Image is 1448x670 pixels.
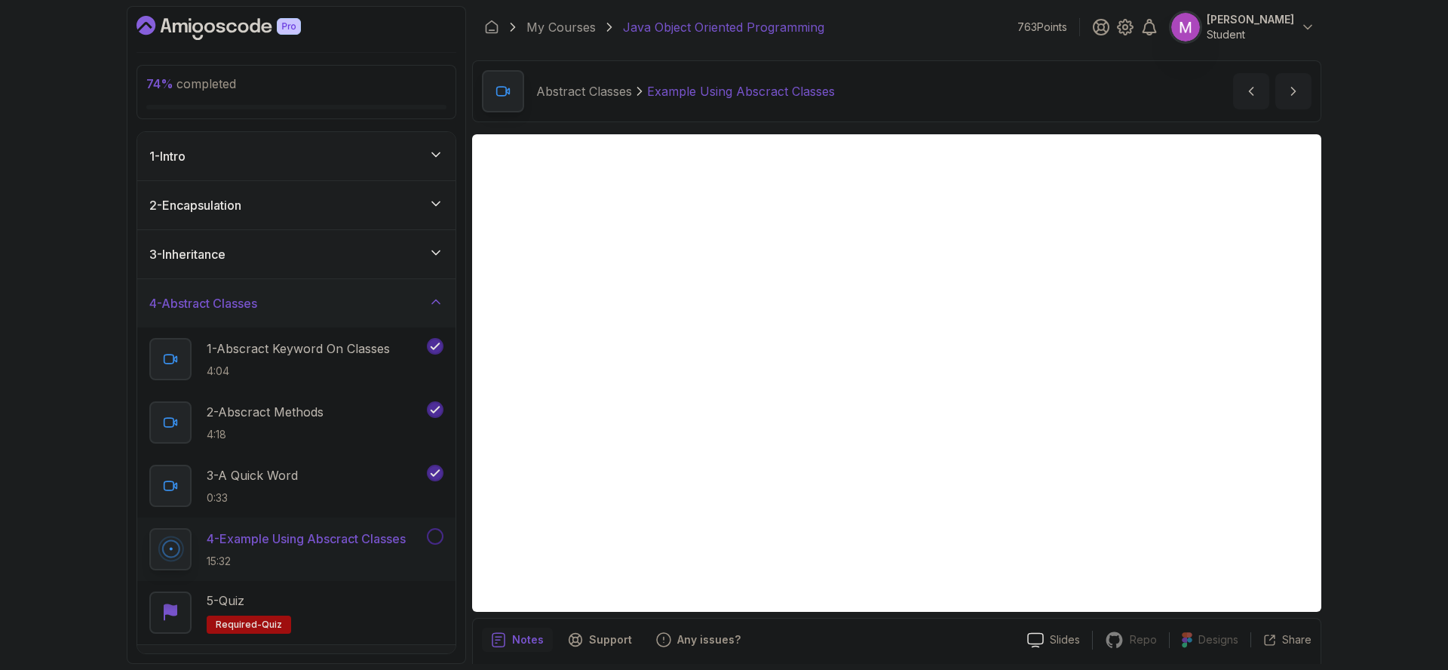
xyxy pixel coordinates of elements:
[137,16,336,40] a: Dashboard
[647,628,750,652] button: Feedback button
[216,619,262,631] span: Required-
[207,592,244,610] p: 5 - Quiz
[207,466,298,484] p: 3 - A Quick Word
[484,20,499,35] a: Dashboard
[149,147,186,165] h3: 1 - Intro
[207,554,406,569] p: 15:32
[526,18,596,36] a: My Courses
[1282,632,1311,647] p: Share
[207,403,324,421] p: 2 - Abscract Methods
[1207,27,1294,42] p: Student
[207,364,390,379] p: 4:04
[137,279,456,327] button: 4-Abstract Classes
[623,18,824,36] p: Java Object Oriented Programming
[146,76,236,91] span: completed
[1130,632,1157,647] p: Repo
[512,632,544,647] p: Notes
[207,490,298,506] p: 0:33
[482,628,553,652] button: notes button
[647,82,835,100] p: Example Using Abscract Classes
[207,530,406,548] p: 4 - Example Using Abscract Classes
[1250,632,1311,647] button: Share
[1050,632,1080,647] p: Slides
[1171,13,1200,41] img: user profile image
[146,76,173,91] span: 74 %
[137,181,456,229] button: 2-Encapsulation
[137,132,456,180] button: 1-Intro
[589,632,632,647] p: Support
[677,632,741,647] p: Any issues?
[149,528,443,570] button: 4-Example Using Abscract Classes15:32
[262,619,282,631] span: quiz
[472,134,1321,612] iframe: 4 - Example using Abscract Classes
[1198,632,1238,647] p: Designs
[1017,20,1067,35] p: 763 Points
[1207,12,1294,27] p: [PERSON_NAME]
[207,427,324,442] p: 4:18
[149,338,443,380] button: 1-Abscract Keyword On Classes4:04
[207,340,390,358] p: 1 - Abscract Keyword On Classes
[1275,73,1311,109] button: next content
[1170,12,1315,42] button: user profile image[PERSON_NAME]Student
[149,245,225,263] h3: 3 - Inheritance
[536,82,632,100] p: Abstract Classes
[1015,632,1092,648] a: Slides
[1233,73,1269,109] button: previous content
[137,230,456,278] button: 3-Inheritance
[149,196,241,214] h3: 2 - Encapsulation
[149,401,443,444] button: 2-Abscract Methods4:18
[149,465,443,507] button: 3-A Quick Word0:33
[559,628,641,652] button: Support button
[149,294,257,312] h3: 4 - Abstract Classes
[149,592,443,634] button: 5-QuizRequired-quiz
